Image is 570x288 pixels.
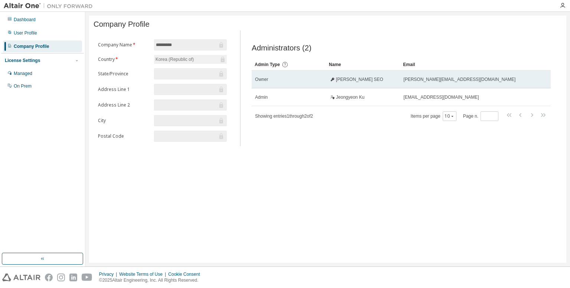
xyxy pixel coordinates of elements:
span: Jeongyeon Ku [336,94,364,100]
div: Korea (Republic of) [154,55,195,63]
span: [PERSON_NAME] SEO [336,76,383,82]
img: Altair One [4,2,96,10]
span: Admin Type [255,62,280,67]
img: youtube.svg [82,274,92,281]
div: Dashboard [14,17,36,23]
img: instagram.svg [57,274,65,281]
div: Email [403,59,530,71]
span: [PERSON_NAME][EMAIL_ADDRESS][DOMAIN_NAME] [403,76,515,82]
span: Page n. [463,111,498,121]
div: License Settings [5,58,40,63]
label: Postal Code [98,133,150,139]
label: City [98,118,150,124]
p: © 2025 Altair Engineering, Inc. All Rights Reserved. [99,277,204,284]
span: [EMAIL_ADDRESS][DOMAIN_NAME] [403,94,479,100]
label: Address Line 1 [98,86,150,92]
span: Owner [255,76,268,82]
label: Address Line 2 [98,102,150,108]
div: Cookie Consent [168,271,204,277]
label: State/Province [98,71,150,77]
label: Country [98,56,150,62]
div: On Prem [14,83,32,89]
span: Items per page [411,111,456,121]
div: Company Profile [14,43,49,49]
span: Admin [255,94,268,100]
img: facebook.svg [45,274,53,281]
div: User Profile [14,30,37,36]
button: 10 [445,113,455,119]
span: Company Profile [94,20,150,29]
label: Company Name [98,42,150,48]
span: Showing entries 1 through 2 of 2 [255,114,313,119]
div: Privacy [99,271,119,277]
div: Managed [14,71,32,76]
div: Name [329,59,397,71]
div: Korea (Republic of) [154,55,227,64]
div: Website Terms of Use [119,271,168,277]
img: altair_logo.svg [2,274,40,281]
span: Administrators (2) [252,44,311,52]
img: linkedin.svg [69,274,77,281]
